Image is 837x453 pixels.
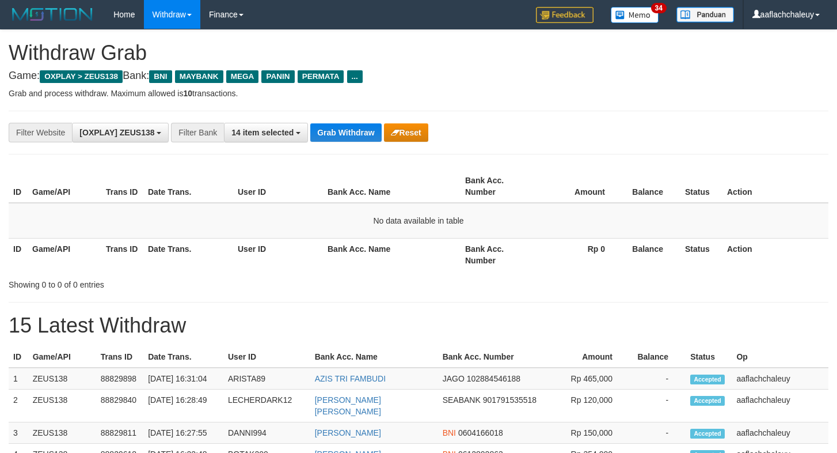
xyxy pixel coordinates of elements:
[223,390,310,422] td: LECHERDARK12
[690,396,725,406] span: Accepted
[143,368,223,390] td: [DATE] 16:31:04
[732,422,828,444] td: aaflachchaleuy
[9,422,28,444] td: 3
[149,70,172,83] span: BNI
[143,170,233,203] th: Date Trans.
[722,170,828,203] th: Action
[101,238,143,271] th: Trans ID
[548,346,630,368] th: Amount
[9,346,28,368] th: ID
[9,390,28,422] td: 2
[461,238,534,271] th: Bank Acc. Number
[101,170,143,203] th: Trans ID
[298,70,344,83] span: PERMATA
[438,346,549,368] th: Bank Acc. Number
[143,422,223,444] td: [DATE] 16:27:55
[261,70,294,83] span: PANIN
[611,7,659,23] img: Button%20Memo.svg
[175,70,223,83] span: MAYBANK
[548,368,630,390] td: Rp 465,000
[630,390,686,422] td: -
[690,429,725,439] span: Accepted
[536,7,593,23] img: Feedback.jpg
[9,314,828,337] h1: 15 Latest Withdraw
[9,41,828,65] h1: Withdraw Grab
[732,390,828,422] td: aaflachchaleuy
[28,346,96,368] th: Game/API
[461,170,534,203] th: Bank Acc. Number
[9,203,828,239] td: No data available in table
[443,395,481,405] span: SEABANK
[310,123,381,142] button: Grab Withdraw
[722,238,828,271] th: Action
[467,374,520,383] span: Copy 102884546188 to clipboard
[28,170,101,203] th: Game/API
[96,422,143,444] td: 88829811
[183,89,192,98] strong: 10
[233,170,323,203] th: User ID
[676,7,734,22] img: panduan.png
[680,238,722,271] th: Status
[9,238,28,271] th: ID
[622,238,680,271] th: Balance
[548,390,630,422] td: Rp 120,000
[9,274,340,290] div: Showing 0 to 0 of 0 entries
[690,375,725,384] span: Accepted
[96,390,143,422] td: 88829840
[96,346,143,368] th: Trans ID
[347,70,363,83] span: ...
[224,123,308,142] button: 14 item selected
[226,70,259,83] span: MEGA
[680,170,722,203] th: Status
[310,346,438,368] th: Bank Acc. Name
[534,238,622,271] th: Rp 0
[483,395,537,405] span: Copy 901791535518 to clipboard
[622,170,680,203] th: Balance
[630,422,686,444] td: -
[534,170,622,203] th: Amount
[9,368,28,390] td: 1
[28,422,96,444] td: ZEUS138
[223,346,310,368] th: User ID
[28,390,96,422] td: ZEUS138
[171,123,224,142] div: Filter Bank
[651,3,667,13] span: 34
[28,368,96,390] td: ZEUS138
[96,368,143,390] td: 88829898
[28,238,101,271] th: Game/API
[315,428,381,437] a: [PERSON_NAME]
[143,390,223,422] td: [DATE] 16:28:49
[315,395,381,416] a: [PERSON_NAME] [PERSON_NAME]
[630,346,686,368] th: Balance
[323,170,461,203] th: Bank Acc. Name
[40,70,123,83] span: OXPLAY > ZEUS138
[732,346,828,368] th: Op
[630,368,686,390] td: -
[223,368,310,390] td: ARISTA89
[9,88,828,99] p: Grab and process withdraw. Maximum allowed is transactions.
[9,70,828,82] h4: Game: Bank:
[686,346,732,368] th: Status
[79,128,154,137] span: [OXPLAY] ZEUS138
[9,170,28,203] th: ID
[323,238,461,271] th: Bank Acc. Name
[548,422,630,444] td: Rp 150,000
[458,428,503,437] span: Copy 0604166018 to clipboard
[223,422,310,444] td: DANNI994
[443,374,465,383] span: JAGO
[443,428,456,437] span: BNI
[143,238,233,271] th: Date Trans.
[9,123,72,142] div: Filter Website
[732,368,828,390] td: aaflachchaleuy
[315,374,386,383] a: AZIS TRI FAMBUDI
[231,128,294,137] span: 14 item selected
[233,238,323,271] th: User ID
[143,346,223,368] th: Date Trans.
[72,123,169,142] button: [OXPLAY] ZEUS138
[384,123,428,142] button: Reset
[9,6,96,23] img: MOTION_logo.png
